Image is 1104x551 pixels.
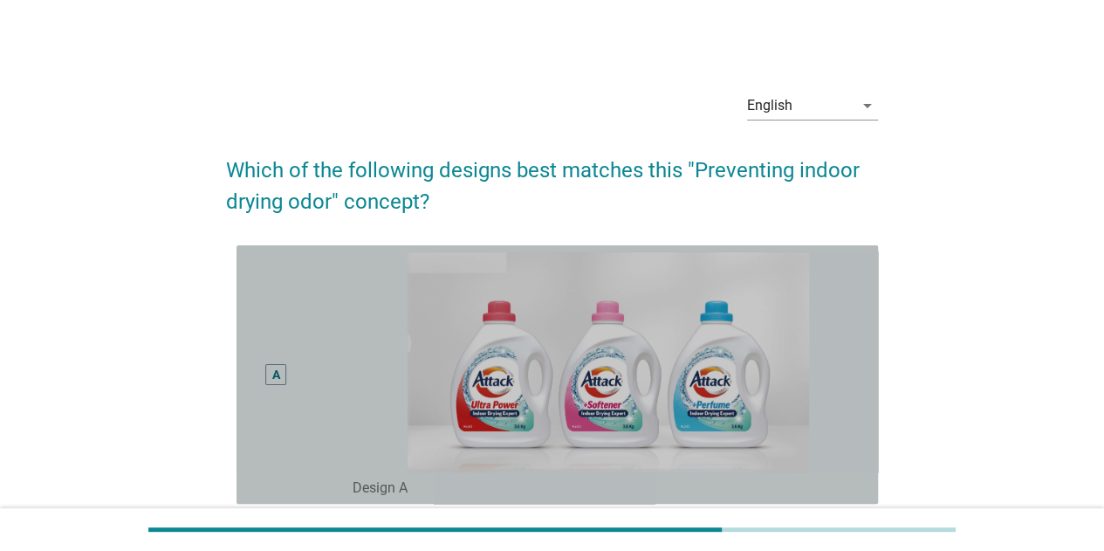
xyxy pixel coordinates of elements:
[353,252,864,472] img: 03d7862a-e815-4f21-871a-c243c696c02a-Q36-Design-A-in.jpg
[857,95,878,116] i: arrow_drop_down
[747,98,792,114] div: English
[353,479,408,497] label: Design A
[226,137,878,217] h2: Which of the following designs best matches this "Preventing indoor drying odor" concept?
[272,365,280,383] div: A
